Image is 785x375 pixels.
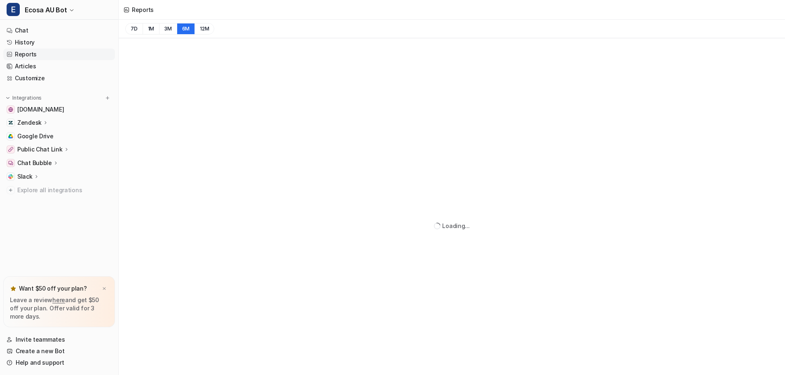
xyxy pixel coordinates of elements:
[3,184,115,196] a: Explore all integrations
[3,25,115,36] a: Chat
[5,95,11,101] img: expand menu
[17,159,52,167] p: Chat Bubble
[52,296,65,303] a: here
[8,120,13,125] img: Zendesk
[10,285,16,292] img: star
[3,49,115,60] a: Reports
[3,37,115,48] a: History
[8,161,13,165] img: Chat Bubble
[3,130,115,142] a: Google DriveGoogle Drive
[17,172,33,181] p: Slack
[125,23,143,35] button: 7D
[3,345,115,357] a: Create a new Bot
[3,61,115,72] a: Articles
[177,23,195,35] button: 6M
[3,72,115,84] a: Customize
[3,334,115,345] a: Invite teammates
[17,105,64,114] span: [DOMAIN_NAME]
[17,132,54,140] span: Google Drive
[7,186,15,194] img: explore all integrations
[143,23,159,35] button: 1M
[19,284,87,293] p: Want $50 off your plan?
[8,134,13,139] img: Google Drive
[17,145,63,154] p: Public Chat Link
[3,94,44,102] button: Integrations
[3,104,115,115] a: www.ecosa.com.au[DOMAIN_NAME]
[105,95,110,101] img: menu_add.svg
[8,107,13,112] img: www.ecosa.com.au
[8,174,13,179] img: Slack
[17,119,42,127] p: Zendesk
[12,95,42,101] p: Integrations
[442,221,469,230] div: Loading...
[10,296,108,321] p: Leave a review and get $50 off your plan. Offer valid for 3 more days.
[8,147,13,152] img: Public Chat Link
[132,5,154,14] div: Reports
[159,23,177,35] button: 3M
[3,357,115,368] a: Help and support
[17,184,112,197] span: Explore all integrations
[25,4,67,16] span: Ecosa AU Bot
[194,23,214,35] button: 12M
[7,3,20,16] span: E
[102,286,107,291] img: x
